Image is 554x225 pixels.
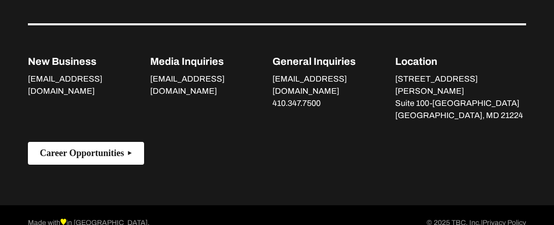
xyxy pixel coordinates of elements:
[395,97,527,109] p: Suite 100-[GEOGRAPHIC_DATA]
[395,73,527,97] p: [STREET_ADDRESS][PERSON_NAME]
[272,54,395,69] p: General Inquiries
[272,99,321,110] a: 410.347.7500
[40,148,124,159] span: Career Opportunities
[28,74,102,98] a: [EMAIL_ADDRESS][DOMAIN_NAME]
[28,142,145,165] button: Career Opportunities
[28,54,150,69] p: New Business
[272,74,347,98] a: [EMAIL_ADDRESS][DOMAIN_NAME]
[395,54,527,69] p: Location
[395,109,527,122] p: [GEOGRAPHIC_DATA], MD 21224
[150,74,225,98] a: [EMAIL_ADDRESS][DOMAIN_NAME]
[150,54,272,69] p: Media Inquiries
